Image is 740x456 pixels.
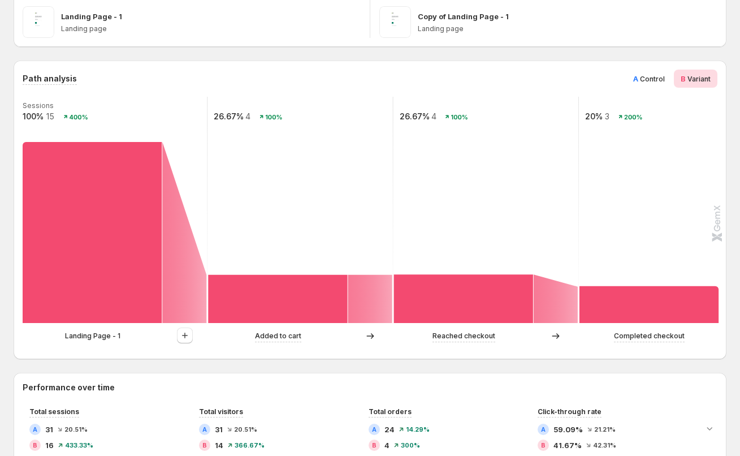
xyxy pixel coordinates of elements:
[394,274,533,323] path: Reached checkout: 4
[379,6,411,38] img: Copy of Landing Page - 1
[369,407,412,416] span: Total orders
[605,111,609,121] text: 3
[681,74,686,83] span: B
[538,407,601,416] span: Click-through rate
[579,286,719,323] path: Completed checkout: 3
[594,426,616,433] span: 21.21%
[406,426,430,433] span: 14.29%
[65,330,120,342] p: Landing Page - 1
[553,424,583,435] span: 59.09%
[553,440,582,451] span: 41.67%
[372,426,377,433] h2: A
[541,426,546,433] h2: A
[234,426,257,433] span: 20.51%
[431,111,436,121] text: 4
[384,424,395,435] span: 24
[70,113,88,121] text: 400%
[593,442,616,449] span: 42.31%
[384,440,390,451] span: 4
[585,111,603,121] text: 20%
[401,442,420,449] span: 300%
[245,111,250,121] text: 4
[214,111,244,121] text: 26.67%
[23,101,54,110] text: Sessions
[400,111,430,121] text: 26.67%
[23,382,717,393] h2: Performance over time
[64,426,88,433] span: 20.51%
[46,111,54,121] text: 15
[45,424,53,435] span: 31
[624,113,643,121] text: 200%
[215,424,223,435] span: 31
[687,75,711,83] span: Variant
[23,73,77,84] h3: Path analysis
[432,330,495,342] p: Reached checkout
[418,11,509,22] p: Copy of Landing Page - 1
[208,275,347,323] path: Added to cart: 4
[215,440,223,451] span: 14
[29,407,79,416] span: Total sessions
[418,24,717,33] p: Landing page
[61,11,122,22] p: Landing Page - 1
[45,440,54,451] span: 16
[702,420,717,436] button: Expand chart
[372,442,377,449] h2: B
[23,111,44,121] text: 100%
[33,426,37,433] h2: A
[23,6,54,38] img: Landing Page - 1
[202,426,207,433] h2: A
[33,442,37,449] h2: B
[202,442,207,449] h2: B
[265,113,282,121] text: 100%
[614,330,685,342] p: Completed checkout
[61,24,361,33] p: Landing page
[255,330,301,342] p: Added to cart
[541,442,546,449] h2: B
[633,74,638,83] span: A
[640,75,665,83] span: Control
[199,407,243,416] span: Total visitors
[65,442,93,449] span: 433.33%
[451,113,468,121] text: 100%
[235,442,265,449] span: 366.67%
